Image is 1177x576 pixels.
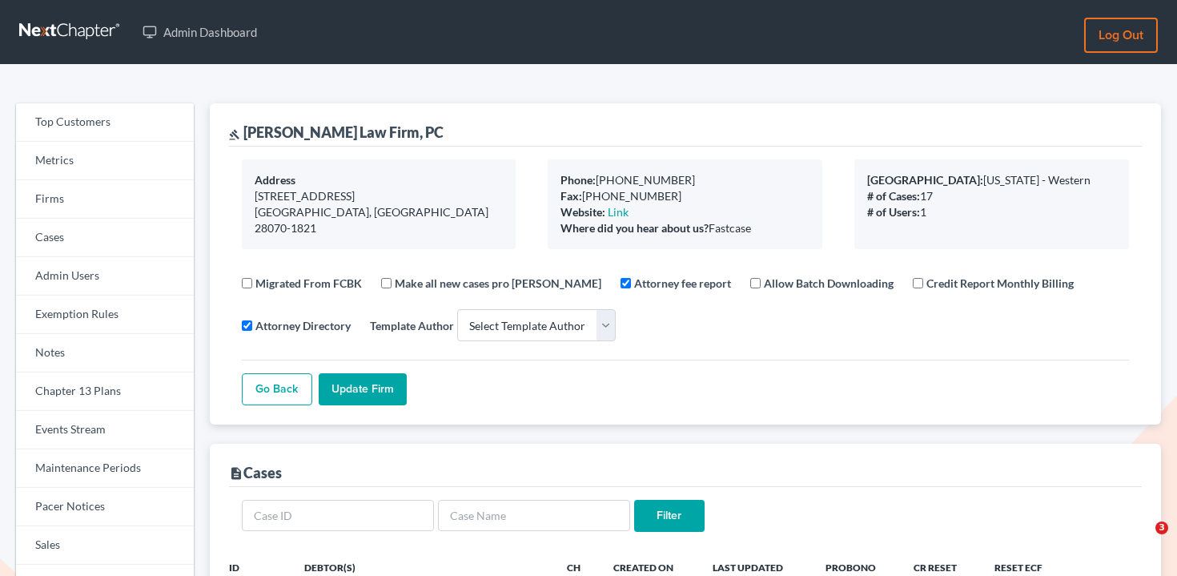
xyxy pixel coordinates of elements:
[16,334,194,373] a: Notes
[229,123,444,142] div: [PERSON_NAME] Law Firm, PC
[560,188,809,204] div: [PHONE_NUMBER]
[255,188,504,204] div: [STREET_ADDRESS]
[867,188,1116,204] div: 17
[1155,522,1168,534] span: 3
[229,463,282,482] div: Cases
[255,173,295,187] b: Address
[867,205,920,219] b: # of Users:
[867,189,920,203] b: # of Cases:
[1084,18,1158,53] a: Log out
[16,257,194,296] a: Admin Users
[634,500,705,532] input: Filter
[16,449,194,488] a: Maintenance Periods
[926,275,1074,292] label: Credit Report Monthly Billing
[867,172,1116,188] div: [US_STATE] - Western
[438,500,630,532] input: Case Name
[867,173,983,187] b: [GEOGRAPHIC_DATA]:
[319,373,407,405] input: Update Firm
[867,204,1116,220] div: 1
[135,18,265,46] a: Admin Dashboard
[560,205,605,219] b: Website:
[1123,522,1161,560] iframe: Intercom live chat
[255,275,362,292] label: Migrated From FCBK
[16,103,194,142] a: Top Customers
[634,275,731,292] label: Attorney fee report
[560,172,809,188] div: [PHONE_NUMBER]
[229,129,240,140] i: gavel
[16,373,194,411] a: Chapter 13 Plans
[16,219,194,257] a: Cases
[560,189,582,203] b: Fax:
[242,373,312,405] a: Go Back
[16,488,194,526] a: Pacer Notices
[16,180,194,219] a: Firms
[608,205,629,219] a: Link
[560,220,809,236] div: Fastcase
[16,526,194,565] a: Sales
[395,275,601,292] label: Make all new cases pro [PERSON_NAME]
[255,317,351,334] label: Attorney Directory
[370,317,454,334] label: Template Author
[16,411,194,449] a: Events Stream
[229,466,243,481] i: description
[255,204,504,236] div: [GEOGRAPHIC_DATA], [GEOGRAPHIC_DATA] 28070-1821
[560,173,596,187] b: Phone:
[16,296,194,334] a: Exemption Rules
[764,275,894,292] label: Allow Batch Downloading
[560,221,709,235] b: Where did you hear about us?
[16,142,194,180] a: Metrics
[242,500,434,532] input: Case ID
